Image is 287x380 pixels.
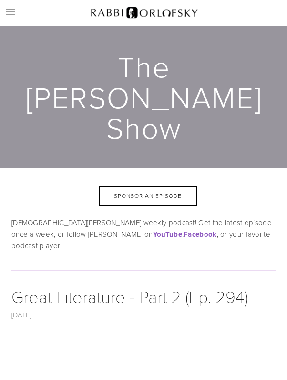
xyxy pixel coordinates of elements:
div: Sponsor an Episode [99,186,197,206]
a: Facebook [184,229,216,239]
a: YouTube [153,229,182,239]
p: [DEMOGRAPHIC_DATA][PERSON_NAME] weekly podcast! Get the latest episode once a week, or follow [PE... [11,217,276,251]
a: Great Literature - Part 2 (Ep. 294) [11,284,248,308]
a: [DATE] [11,310,31,320]
h1: The [PERSON_NAME] Show [11,51,277,143]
